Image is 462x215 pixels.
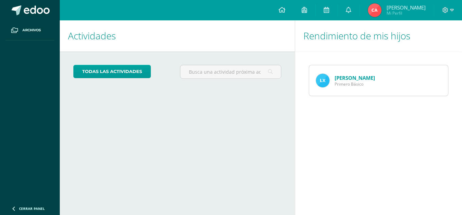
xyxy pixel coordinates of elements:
a: Archivos [5,20,54,40]
span: Cerrar panel [19,206,45,211]
a: [PERSON_NAME] [335,74,375,81]
img: 0d7eb3150f5084fc53b5f0679e053a4d.png [368,3,381,17]
input: Busca una actividad próxima aquí... [180,65,281,78]
a: todas las Actividades [73,65,151,78]
span: [PERSON_NAME] [387,4,426,11]
h1: Actividades [68,20,287,51]
h1: Rendimiento de mis hijos [303,20,454,51]
span: Primero Básico [335,81,375,87]
span: Mi Perfil [387,10,426,16]
img: 3d42cc4bbca5f1051551990bba7db6b5.png [316,74,330,87]
span: Archivos [22,28,41,33]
